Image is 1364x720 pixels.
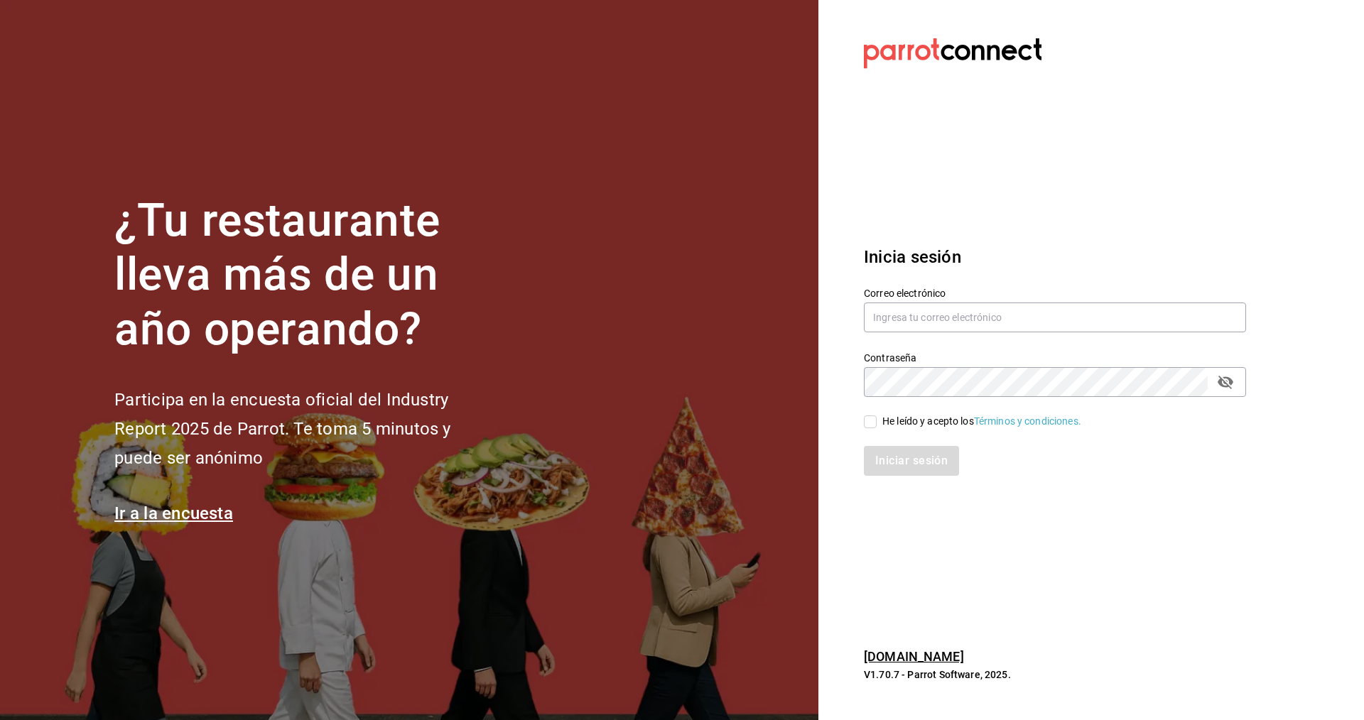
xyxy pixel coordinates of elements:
[864,667,1246,682] p: V1.70.7 - Parrot Software, 2025.
[882,414,1081,429] div: He leído y acepto los
[864,244,1246,270] h3: Inicia sesión
[864,649,964,664] a: [DOMAIN_NAME]
[114,386,498,472] h2: Participa en la encuesta oficial del Industry Report 2025 de Parrot. Te toma 5 minutos y puede se...
[114,194,498,357] h1: ¿Tu restaurante lleva más de un año operando?
[864,352,1246,362] label: Contraseña
[114,503,233,523] a: Ir a la encuesta
[1213,370,1238,394] button: passwordField
[864,302,1246,332] input: Ingresa tu correo electrónico
[974,415,1081,427] a: Términos y condiciones.
[864,288,1246,298] label: Correo electrónico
